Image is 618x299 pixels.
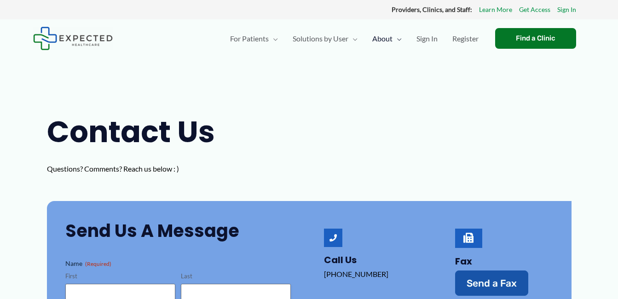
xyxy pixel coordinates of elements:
h2: Send Us a Message [65,219,291,242]
span: About [372,23,393,55]
a: Solutions by UserMenu Toggle [285,23,365,55]
img: Expected Healthcare Logo - side, dark font, small [33,27,113,50]
h1: Contact Us [47,111,236,153]
span: Menu Toggle [269,23,278,55]
legend: Name [65,259,111,268]
nav: Primary Site Navigation [223,23,486,55]
a: Learn More [479,4,512,16]
p: [PHONE_NUMBER]‬‬ [324,267,422,281]
span: For Patients [230,23,269,55]
h4: Fax [455,256,553,267]
span: (Required) [85,260,111,267]
a: Get Access [519,4,550,16]
a: Send a Fax [455,270,528,296]
a: Find a Clinic [495,28,576,49]
a: Sign In [557,4,576,16]
span: Sign In [416,23,438,55]
span: Send a Fax [467,278,517,288]
span: Menu Toggle [393,23,402,55]
span: Menu Toggle [348,23,358,55]
a: Register [445,23,486,55]
span: Register [452,23,479,55]
p: Questions? Comments? Reach us below : ) [47,162,236,176]
a: Call Us [324,253,357,266]
span: Solutions by User [293,23,348,55]
a: For PatientsMenu Toggle [223,23,285,55]
a: Sign In [409,23,445,55]
a: AboutMenu Toggle [365,23,409,55]
a: Call Us [324,229,342,247]
label: Last [181,272,291,281]
label: First [65,272,175,281]
strong: Providers, Clinics, and Staff: [392,6,472,13]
